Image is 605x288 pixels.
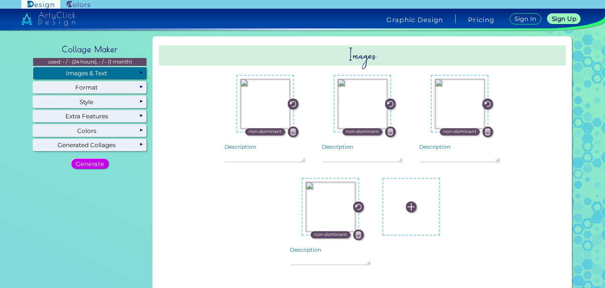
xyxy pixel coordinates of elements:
[33,96,147,108] div: Style
[33,139,147,151] div: Generated Collages
[33,58,147,66] p: used: - / - (24 hours), - / - (1 month)
[306,182,355,232] img: 222a7bbf-f32b-4633-a7f7-90d149e5282b
[419,144,451,150] label: Description
[516,16,535,22] h5: Sign In
[443,128,477,135] p: non-dominant
[322,144,353,150] label: Description
[511,14,540,24] a: Sign In
[58,41,122,58] h2: Collage Maker
[240,79,290,129] img: aab48cd0-ba69-4eb5-bc58-3c96729a6dc3
[67,1,90,8] img: ArtyClick Colors logo
[314,231,347,238] p: non-dominant
[435,79,484,129] img: b04805fe-8686-43a5-9137-2e5a8aef549f
[33,82,147,94] div: Format
[77,161,103,166] h5: Generate
[406,202,416,212] img: icon_plus_white.svg
[33,110,147,122] div: Extra Features
[468,17,494,23] a: Pricing
[549,14,579,24] a: Sign Up
[290,247,321,253] label: Description
[553,16,575,22] h5: Sign Up
[225,144,256,150] label: Description
[338,79,387,129] img: 1c37d9df-315a-4818-95e2-6ea889e8553f
[249,128,282,135] p: non-dominant
[21,12,76,26] img: artyclick_design_logo_white_combined_path.svg
[386,17,443,23] h4: Graphic Design
[33,125,147,137] div: Colors
[33,67,147,79] div: Images & Text
[159,45,566,65] h2: Images
[346,128,379,135] p: non-dominant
